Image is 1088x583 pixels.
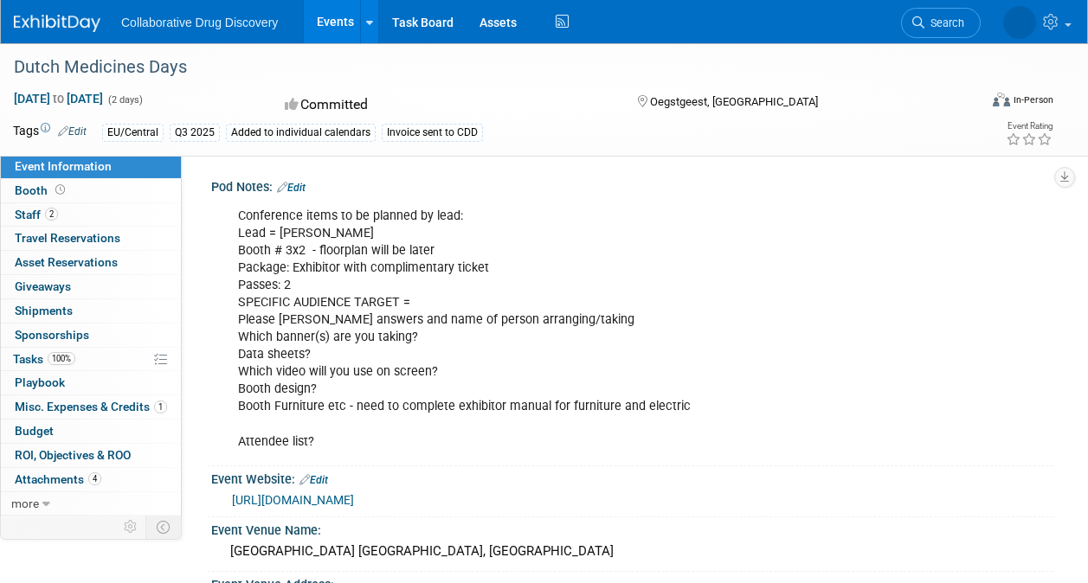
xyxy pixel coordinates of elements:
span: Tasks [13,352,75,366]
div: Pod Notes: [211,174,1053,196]
div: Invoice sent to CDD [382,124,483,142]
a: Edit [299,474,328,486]
div: Event Format [902,90,1053,116]
a: Budget [1,420,181,443]
a: more [1,492,181,516]
span: more [11,497,39,510]
span: Oegstgeest, [GEOGRAPHIC_DATA] [650,95,818,108]
div: Event Venue Name: [211,517,1053,539]
a: Asset Reservations [1,251,181,274]
td: Personalize Event Tab Strip [116,516,146,538]
span: Asset Reservations [15,255,118,269]
a: Sponsorships [1,324,181,347]
a: Booth [1,179,181,202]
span: 1 [154,400,167,413]
a: Edit [277,182,306,194]
span: Budget [15,424,54,438]
span: 100% [48,352,75,365]
span: Misc. Expenses & Credits [15,400,167,413]
span: Booth [15,183,68,197]
span: Collaborative Drug Discovery [121,16,278,29]
span: to [50,92,67,106]
span: Search [924,16,964,29]
span: Sponsorships [15,328,89,342]
img: ExhibitDay [14,15,100,32]
span: Attachments [15,472,101,486]
a: Tasks100% [1,348,181,371]
a: Travel Reservations [1,227,181,250]
span: [DATE] [DATE] [13,91,104,106]
div: Event Website: [211,466,1053,489]
div: Event Rating [1006,122,1053,131]
td: Tags [13,122,87,142]
span: Travel Reservations [15,231,120,245]
a: Staff2 [1,203,181,227]
a: Attachments4 [1,468,181,491]
a: Giveaways [1,275,181,298]
span: Staff [15,208,58,221]
div: EU/Central [102,124,164,142]
div: In-Person [1013,93,1053,106]
div: Added to individual calendars [226,124,376,142]
div: Dutch Medicines Days [8,52,964,83]
span: (2 days) [106,94,143,106]
div: Q3 2025 [170,124,220,142]
div: [GEOGRAPHIC_DATA] [GEOGRAPHIC_DATA], [GEOGRAPHIC_DATA] [224,538,1040,565]
span: 4 [88,472,101,485]
div: Committed [280,90,609,120]
span: Event Information [15,159,112,173]
span: Shipments [15,304,73,317]
a: Shipments [1,299,181,323]
a: ROI, Objectives & ROO [1,444,181,467]
td: Toggle Event Tabs [146,516,182,538]
span: 2 [45,208,58,221]
div: Conference items to be planned by lead: Lead = [PERSON_NAME] Booth # 3x2 - floorplan will be late... [226,199,886,459]
span: Playbook [15,375,65,389]
span: Giveaways [15,279,71,293]
img: Ben Retamal [1003,6,1036,39]
span: Booth not reserved yet [52,183,68,196]
a: Misc. Expenses & Credits1 [1,395,181,419]
a: Event Information [1,155,181,178]
img: Format-Inperson.png [993,93,1010,106]
a: Playbook [1,371,181,394]
a: [URL][DOMAIN_NAME] [232,493,354,507]
a: Edit [58,125,87,138]
span: ROI, Objectives & ROO [15,448,131,462]
a: Search [901,8,981,38]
